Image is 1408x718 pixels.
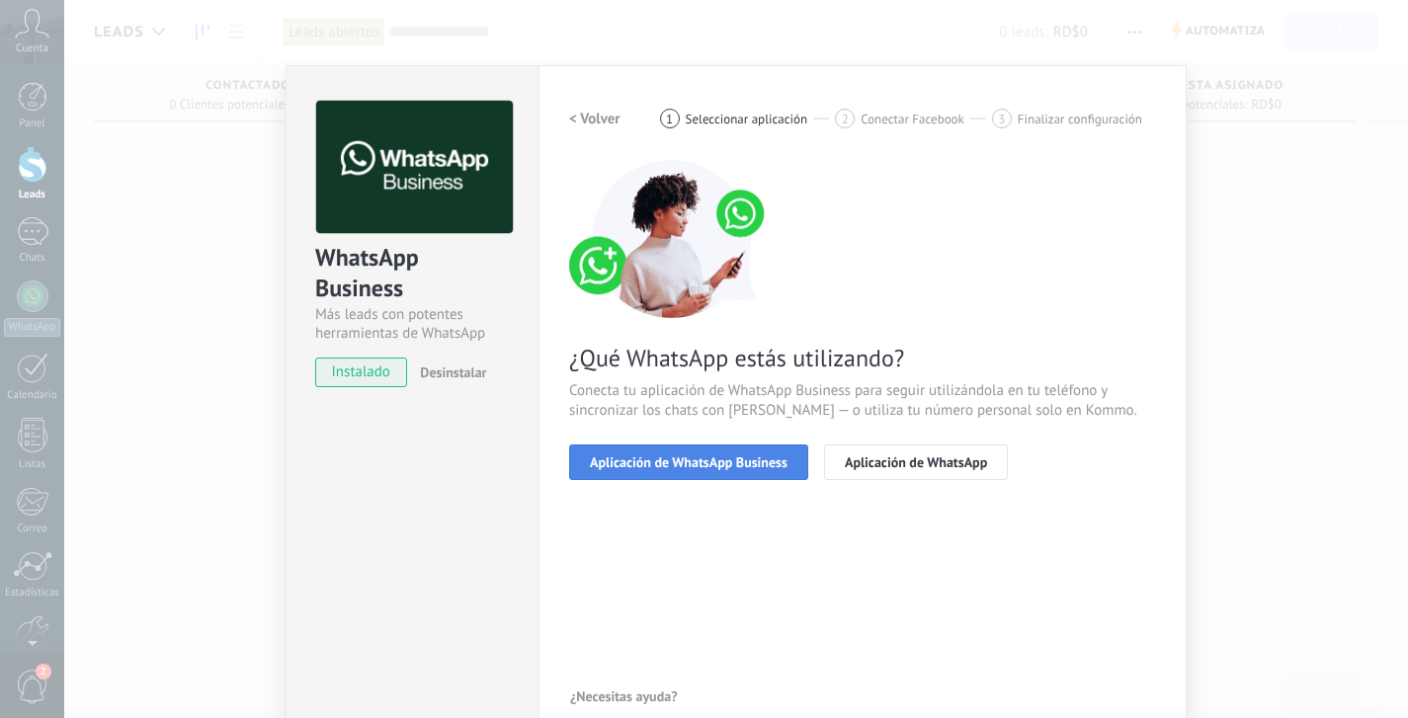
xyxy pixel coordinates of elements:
[666,111,673,127] span: 1
[569,681,679,711] button: ¿Necesitas ayuda?
[570,689,678,703] span: ¿Necesitas ayuda?
[315,242,510,305] div: WhatsApp Business
[569,110,621,128] h2: < Volver
[686,112,808,126] span: Seleccionar aplicación
[569,444,808,480] button: Aplicación de WhatsApp Business
[590,455,787,469] span: Aplicación de WhatsApp Business
[1018,112,1142,126] span: Finalizar configuración
[316,358,406,387] span: instalado
[569,381,1156,421] span: Conecta tu aplicación de WhatsApp Business para seguir utilizándola en tu teléfono y sincronizar ...
[824,444,1008,480] button: Aplicación de WhatsApp
[569,160,777,318] img: connect number
[420,363,486,381] span: Desinstalar
[569,101,621,136] button: < Volver
[998,111,1005,127] span: 3
[315,305,510,343] div: Más leads con potentes herramientas de WhatsApp
[569,343,1156,373] span: ¿Qué WhatsApp estás utilizando?
[316,101,513,234] img: logo_main.png
[861,112,964,126] span: Conectar Facebook
[412,358,486,387] button: Desinstalar
[845,455,987,469] span: Aplicación de WhatsApp
[842,111,849,127] span: 2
